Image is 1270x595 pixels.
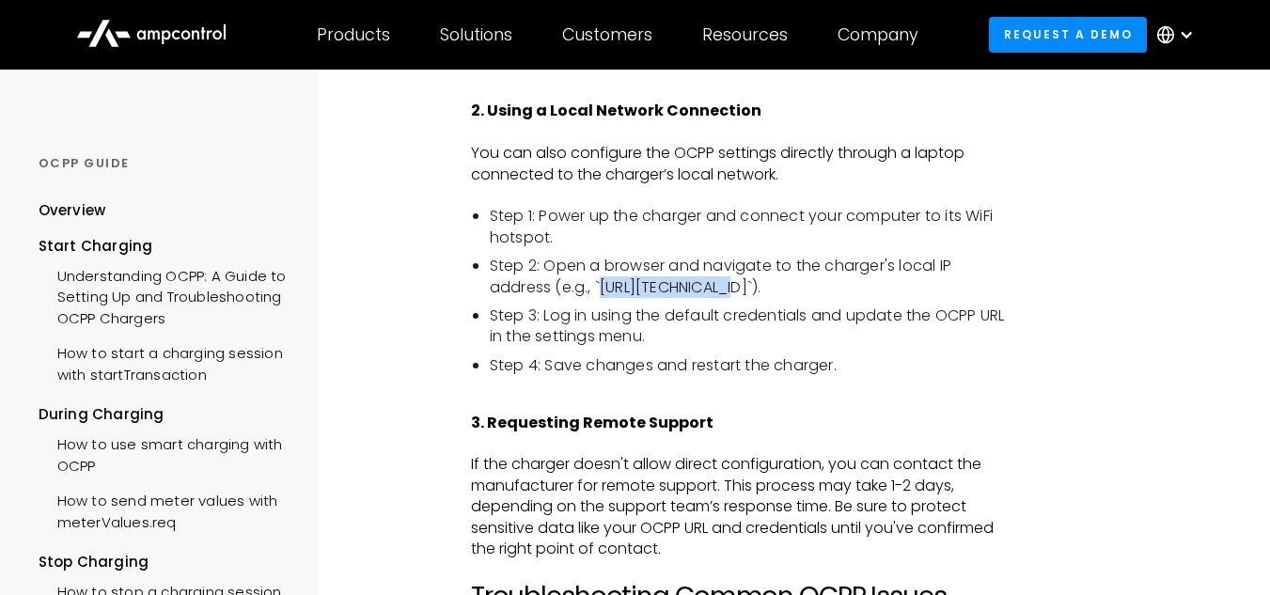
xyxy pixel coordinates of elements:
div: Start Charging [39,236,292,257]
a: How to send meter values with meterValues.req [39,481,292,538]
a: Request a demo [989,17,1147,52]
strong: 3. Requesting Remote Support [471,412,713,433]
p: ‍ [471,80,1010,101]
a: Overview [39,200,106,235]
p: ‍ [471,433,1010,454]
div: Company [838,24,918,45]
strong: 2. Using a Local Network Connection [471,100,761,121]
p: You can also configure the OCPP settings directly through a laptop connected to the charger’s loc... [471,143,1010,185]
a: How to use smart charging with OCPP [39,425,292,481]
a: How to start a charging session with startTransaction [39,334,292,390]
li: Step 2: Open a browser and navigate to the charger's local IP address (e.g., `[URL][TECHNICAL_ID]`). [490,256,1010,298]
p: ‍ [471,122,1010,143]
div: Solutions [440,24,512,45]
div: Customers [562,24,652,45]
p: ‍ [471,559,1010,580]
div: Resources [702,24,788,45]
p: ‍ [471,391,1010,412]
a: Understanding OCPP: A Guide to Setting Up and Troubleshooting OCPP Chargers [39,257,292,334]
li: Step 4: Save changes and restart the charger. [490,355,1010,376]
div: Products [317,24,390,45]
p: If the charger doesn't allow direct configuration, you can contact the manufacturer for remote su... [471,454,1010,559]
p: ‍ [471,185,1010,206]
div: Overview [39,200,106,221]
div: OCPP GUIDE [39,155,292,172]
div: Stop Charging [39,552,292,572]
li: Step 1: Power up the charger and connect your computer to its WiFi hotspot. [490,206,1010,248]
div: During Charging [39,404,292,425]
li: Step 3: Log in using the default credentials and update the OCPP URL in the settings menu. [490,305,1010,348]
